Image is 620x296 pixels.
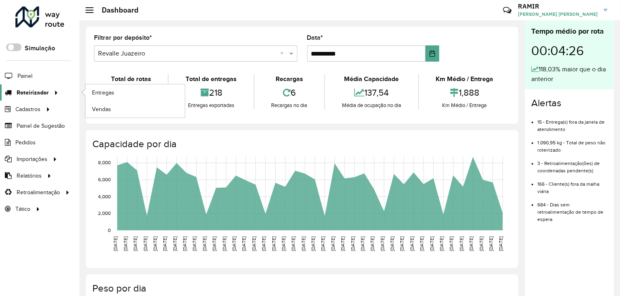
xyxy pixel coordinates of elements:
div: Recargas [257,74,322,84]
text: [DATE] [479,236,484,251]
div: 118,03% maior que o dia anterior [531,64,607,84]
div: Tempo médio por rota [531,26,607,37]
h3: RAMIR [518,2,598,10]
text: [DATE] [222,236,227,251]
text: [DATE] [251,236,257,251]
div: 137,54 [327,84,416,101]
a: Contato Rápido [498,2,516,19]
div: 6 [257,84,322,101]
div: Km Médio / Entrega [421,101,508,109]
span: Cadastros [15,105,41,114]
span: Roteirizador [17,88,49,97]
text: [DATE] [449,236,454,251]
text: [DATE] [261,236,266,251]
text: [DATE] [400,236,405,251]
text: [DATE] [271,236,276,251]
li: 15 - Entrega(s) fora da janela de atendimento [537,112,607,133]
text: [DATE] [301,236,306,251]
div: Total de entregas [171,74,251,84]
text: [DATE] [488,236,494,251]
text: [DATE] [380,236,385,251]
text: [DATE] [162,236,167,251]
span: Retroalimentação [17,188,60,197]
text: [DATE] [291,236,296,251]
text: [DATE] [182,236,187,251]
text: 4,000 [98,194,111,199]
text: [DATE] [143,236,148,251]
text: [DATE] [231,236,237,251]
text: 2,000 [98,211,111,216]
text: [DATE] [360,236,365,251]
span: [PERSON_NAME] [PERSON_NAME] [518,11,598,18]
text: [DATE] [439,236,444,251]
span: Painel de Sugestão [17,122,65,130]
text: [DATE] [123,236,128,251]
span: Importações [17,155,47,163]
text: 0 [108,227,111,233]
h4: Alertas [531,97,607,109]
h2: Dashboard [94,6,139,15]
div: Entregas exportadas [171,101,251,109]
text: [DATE] [113,236,118,251]
text: [DATE] [419,236,424,251]
text: [DATE] [429,236,434,251]
text: [DATE] [281,236,286,251]
text: [DATE] [321,236,326,251]
span: Entregas [92,88,114,97]
li: 166 - Cliente(s) fora da malha viária [537,174,607,195]
li: 684 - Dias sem retroalimentação de tempo de espera [537,195,607,223]
text: [DATE] [389,236,395,251]
text: [DATE] [459,236,464,251]
li: 3 - Retroalimentação(ões) de coordenadas pendente(s) [537,154,607,174]
div: Total de rotas [96,74,166,84]
text: [DATE] [202,236,207,251]
a: Vendas [86,101,185,117]
div: Média de ocupação no dia [327,101,416,109]
div: Recargas no dia [257,101,322,109]
span: Vendas [92,105,111,114]
div: 00:04:26 [531,37,607,64]
div: 218 [171,84,251,101]
h4: Capacidade por dia [92,138,510,150]
div: Km Médio / Entrega [421,74,508,84]
div: Média Capacidade [327,74,416,84]
text: [DATE] [192,236,197,251]
label: Filtrar por depósito [94,33,152,43]
div: 1,888 [421,84,508,101]
span: Relatórios [17,172,42,180]
text: [DATE] [212,236,217,251]
text: [DATE] [241,236,246,251]
text: [DATE] [370,236,375,251]
span: Pedidos [15,138,36,147]
text: [DATE] [409,236,415,251]
text: [DATE] [172,236,177,251]
text: [DATE] [468,236,474,251]
text: [DATE] [340,236,345,251]
label: Data [307,33,323,43]
text: [DATE] [152,236,158,251]
text: [DATE] [498,236,504,251]
text: 8,000 [98,160,111,165]
span: Painel [17,72,32,80]
label: Simulação [25,43,55,53]
text: [DATE] [133,236,138,251]
h4: Peso por dia [92,283,510,294]
span: Clear all [280,49,287,58]
a: Entregas [86,84,185,101]
button: Choose Date [425,45,439,62]
li: 1.090,95 kg - Total de peso não roteirizado [537,133,607,154]
text: [DATE] [330,236,336,251]
text: [DATE] [350,236,355,251]
text: 6,000 [98,177,111,182]
span: Tático [15,205,30,213]
text: [DATE] [310,236,316,251]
